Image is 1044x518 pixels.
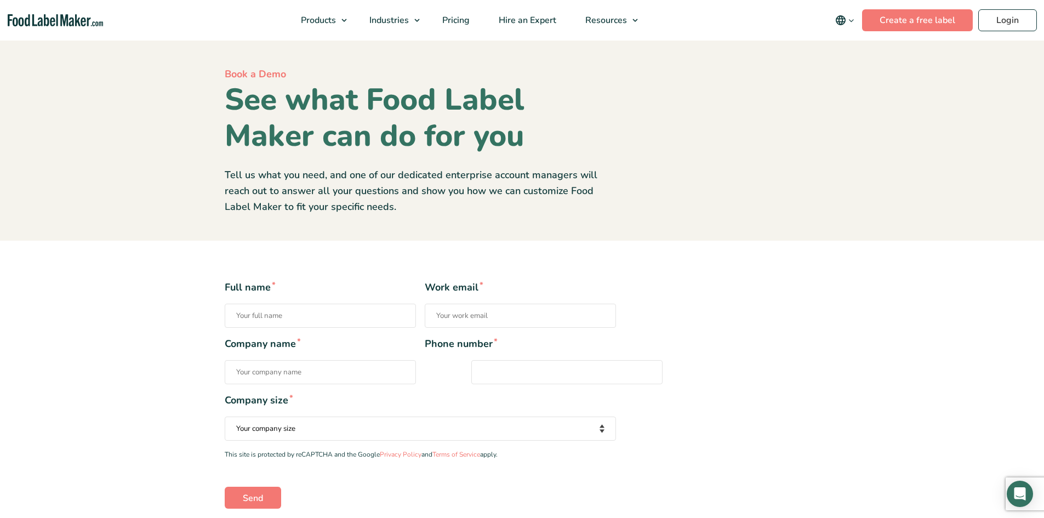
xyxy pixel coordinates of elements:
[225,360,416,384] input: Company name*
[225,449,616,460] p: This site is protected by reCAPTCHA and the Google and apply.
[978,9,1037,31] a: Login
[225,82,616,154] h1: See what Food Label Maker can do for you
[380,450,421,459] a: Privacy Policy
[582,14,628,26] span: Resources
[425,304,616,328] input: Work email*
[439,14,471,26] span: Pricing
[366,14,410,26] span: Industries
[425,337,616,351] span: Phone number
[225,487,281,509] input: Send
[225,337,416,351] span: Company name
[298,14,337,26] span: Products
[225,304,416,328] input: Full name*
[495,14,557,26] span: Hire an Expert
[225,280,416,295] span: Full name
[471,360,663,384] input: Phone number*
[862,9,973,31] a: Create a free label
[225,280,820,508] form: Contact form
[1007,481,1033,507] div: Open Intercom Messenger
[432,450,480,459] a: Terms of Service
[225,67,286,81] span: Book a Demo
[425,280,616,295] span: Work email
[225,167,616,214] p: Tell us what you need, and one of our dedicated enterprise account managers will reach out to ans...
[225,393,616,408] span: Company size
